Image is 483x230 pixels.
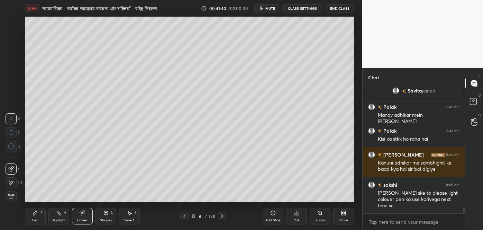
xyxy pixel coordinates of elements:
[64,211,66,214] div: H
[326,4,354,12] button: End Class
[124,219,134,222] div: Select
[6,113,20,124] div: C
[378,160,459,173] div: Kanuni adhikar me sambhighit ke baad kya hai sir bol digiye
[100,219,112,222] div: Shapes
[6,163,20,175] div: E
[6,177,23,188] div: E
[254,4,279,12] button: mute
[111,211,113,214] div: L
[265,6,275,11] span: mute
[368,104,375,110] img: default.png
[378,190,459,209] div: [PERSON_NAME] ske to please light colouer pen ka use kariyega next time se
[77,219,88,222] div: Eraser
[392,87,399,94] img: default.png
[479,93,481,98] p: D
[209,213,215,219] div: 138
[316,219,325,222] div: Zoom
[294,219,299,222] div: Poll
[283,4,321,12] button: CLASS SETTINGS
[378,105,382,109] img: no-rating-badge.077c3623.svg
[40,211,43,214] div: P
[368,182,375,188] img: default.png
[378,183,382,187] img: no-rating-badge.077c3623.svg
[446,129,459,133] div: 8:43 AM
[363,87,465,213] div: grid
[378,129,382,133] img: no-rating-badge.077c3623.svg
[6,127,20,138] div: X
[378,112,459,125] div: Manav adhikar mein [PERSON_NAME]
[378,153,382,157] img: no-rating-badge.077c3623.svg
[205,214,207,218] div: /
[52,219,66,222] div: Highlight
[265,219,281,222] div: Add Slide
[478,112,481,117] p: G
[382,103,397,110] h6: Palak
[197,214,204,218] div: 6
[368,127,375,134] img: default.png
[25,4,39,12] div: LIVE
[378,136,459,143] div: Kisi ka stkk ho raha hai
[135,211,137,214] div: S
[408,88,422,94] span: Savita
[479,73,481,79] p: T
[382,151,424,158] h6: [PERSON_NAME]
[368,151,375,158] img: default.png
[363,68,385,87] p: Chat
[446,183,459,187] div: 8:45 AM
[6,194,16,199] span: Erase all
[431,153,445,157] img: iconic-dark.1390631f.png
[446,153,459,157] div: 8:44 AM
[32,219,38,222] div: Pen
[446,105,459,109] div: 8:42 AM
[382,181,397,188] h6: sakshi
[402,89,406,93] img: no-rating-badge.077c3623.svg
[422,88,436,94] span: joined
[382,127,397,134] h6: Palak
[6,141,20,152] div: Z
[42,5,157,12] h4: न्यायपालिका - सर्वोच्च न्यायालय संरचना और शक्तियाँ - संदेह निवारण
[339,219,348,222] div: More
